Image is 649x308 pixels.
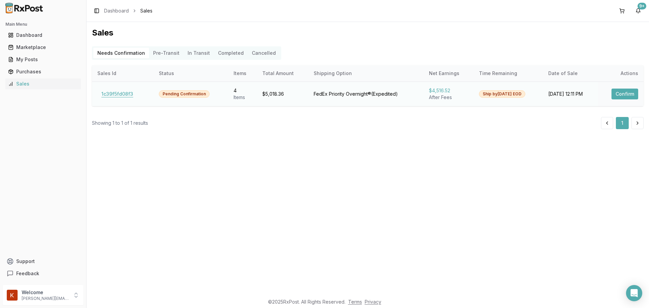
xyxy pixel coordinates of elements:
button: Marketplace [3,42,83,53]
div: Purchases [8,68,78,75]
div: After Fees [429,94,468,101]
a: Dashboard [5,29,81,41]
th: Time Remaining [474,65,543,81]
div: Dashboard [8,32,78,39]
div: 9+ [638,3,646,9]
p: [PERSON_NAME][EMAIL_ADDRESS][DOMAIN_NAME] [22,296,69,301]
th: Date of Sale [543,65,598,81]
div: $5,018.36 [262,91,303,97]
a: Privacy [365,299,381,305]
a: Terms [348,299,362,305]
a: Marketplace [5,41,81,53]
div: Open Intercom Messenger [626,285,642,301]
button: 1c39f5fd08f3 [97,89,137,99]
th: Net Earnings [424,65,474,81]
a: Dashboard [104,7,129,14]
button: In Transit [184,48,214,58]
button: Purchases [3,66,83,77]
button: 9+ [633,5,644,16]
button: Cancelled [248,48,280,58]
button: Pre-Transit [149,48,184,58]
th: Actions [598,65,644,81]
div: FedEx Priority Overnight® ( Expedited ) [314,91,418,97]
div: Sales [8,80,78,87]
a: Sales [5,78,81,90]
div: Ship by [DATE] EOD [479,90,525,98]
div: Pending Confirmation [159,90,210,98]
button: Completed [214,48,248,58]
h1: Sales [92,27,644,38]
div: Marketplace [8,44,78,51]
button: Confirm [611,89,638,99]
div: $4,516.52 [429,87,468,94]
th: Total Amount [257,65,308,81]
h2: Main Menu [5,22,81,27]
th: Status [153,65,228,81]
div: 4 [234,87,251,94]
div: Showing 1 to 1 of 1 results [92,120,148,126]
button: My Posts [3,54,83,65]
nav: breadcrumb [104,7,152,14]
th: Shipping Option [308,65,424,81]
div: Item s [234,94,251,101]
a: Purchases [5,66,81,78]
div: [DATE] 12:11 PM [548,91,593,97]
p: Welcome [22,289,69,296]
button: Support [3,255,83,267]
button: Sales [3,78,83,89]
button: 1 [616,117,629,129]
button: Feedback [3,267,83,280]
a: My Posts [5,53,81,66]
button: Needs Confirmation [93,48,149,58]
span: Feedback [16,270,39,277]
span: Sales [140,7,152,14]
div: My Posts [8,56,78,63]
img: User avatar [7,290,18,301]
button: Dashboard [3,30,83,41]
th: Items [228,65,257,81]
th: Sales Id [92,65,153,81]
img: RxPost Logo [3,3,46,14]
